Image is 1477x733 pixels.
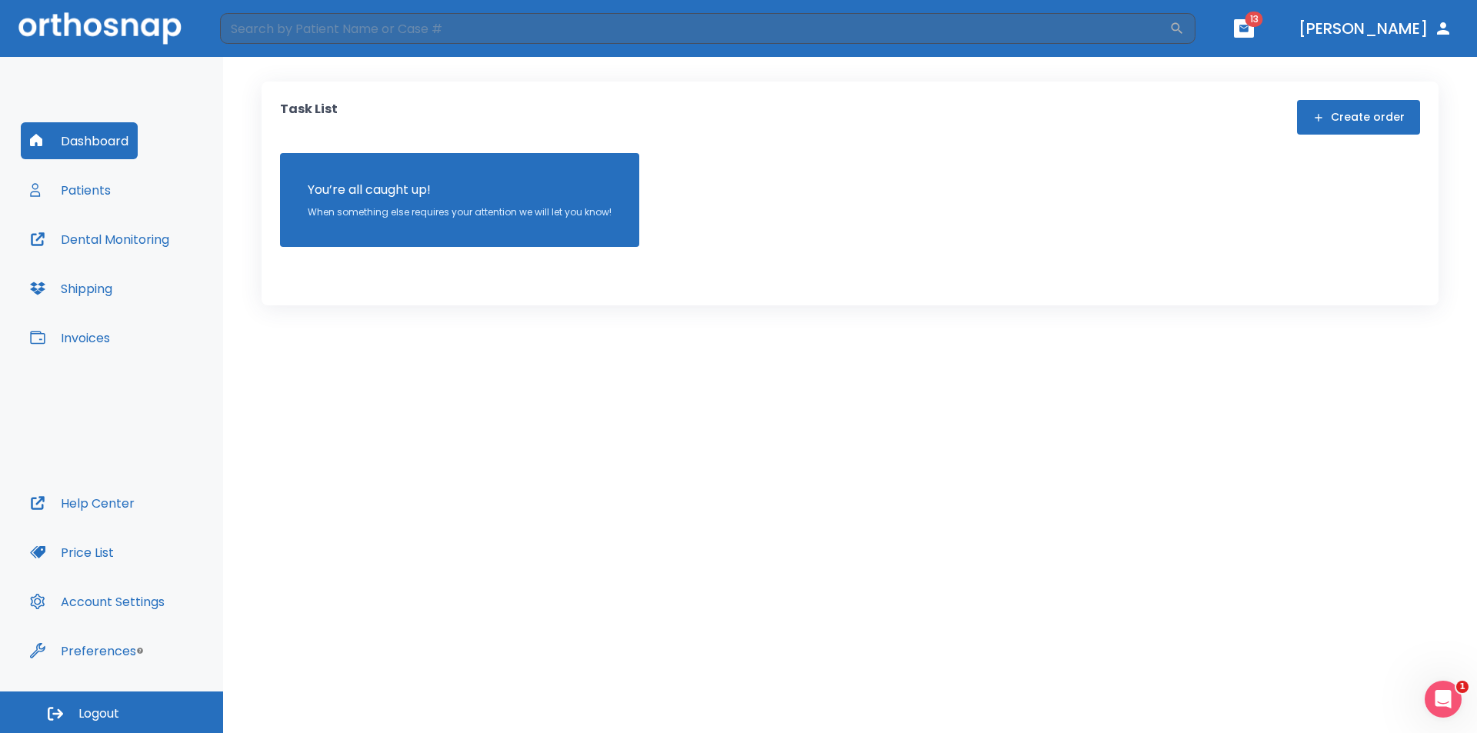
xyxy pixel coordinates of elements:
[21,221,178,258] button: Dental Monitoring
[1245,12,1263,27] span: 13
[21,122,138,159] button: Dashboard
[21,270,122,307] button: Shipping
[308,205,612,219] p: When something else requires your attention we will let you know!
[21,632,145,669] button: Preferences
[21,172,120,208] button: Patients
[1297,100,1420,135] button: Create order
[1425,681,1462,718] iframe: Intercom live chat
[220,13,1169,44] input: Search by Patient Name or Case #
[21,583,174,620] button: Account Settings
[1292,15,1459,42] button: [PERSON_NAME]
[1456,681,1469,693] span: 1
[133,644,147,658] div: Tooltip anchor
[78,705,119,722] span: Logout
[21,319,119,356] button: Invoices
[18,12,182,44] img: Orthosnap
[21,534,123,571] button: Price List
[280,100,338,135] p: Task List
[308,181,612,199] p: You’re all caught up!
[21,485,144,521] button: Help Center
